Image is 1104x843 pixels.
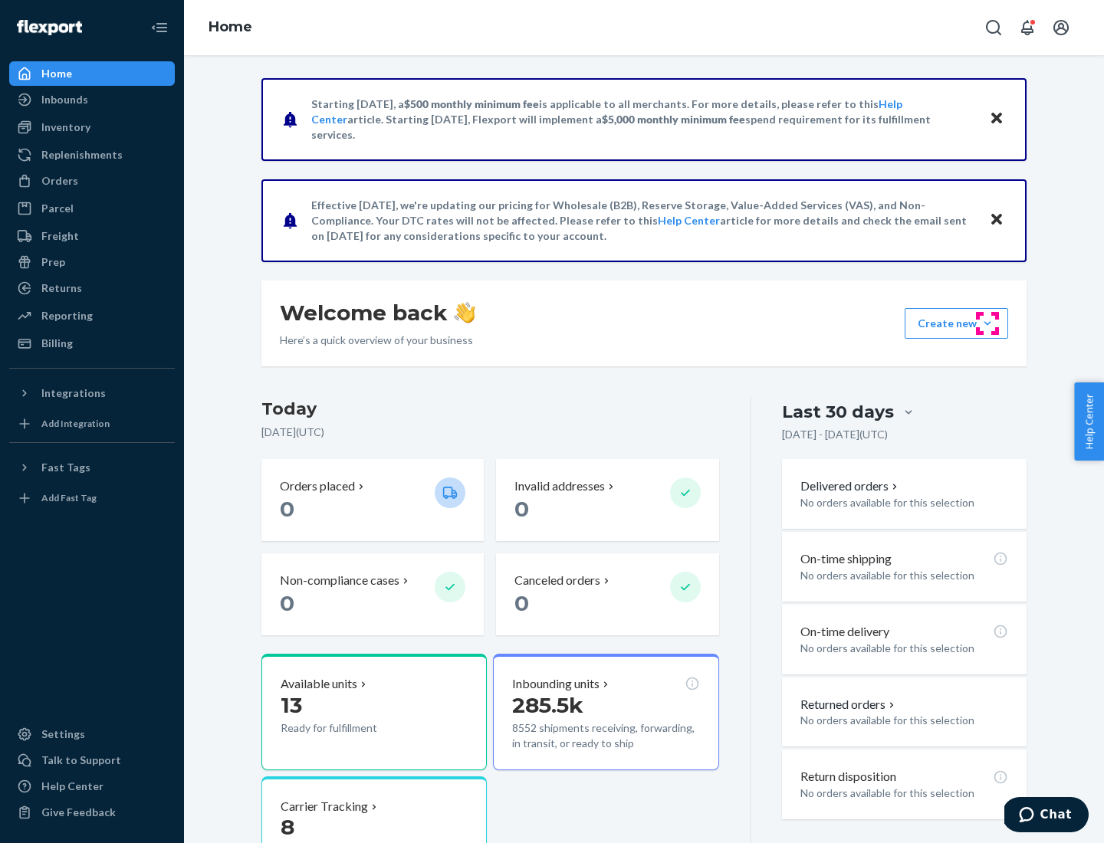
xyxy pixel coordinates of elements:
button: Delivered orders [800,477,901,495]
div: Orders [41,173,78,189]
span: 285.5k [512,692,583,718]
div: Fast Tags [41,460,90,475]
p: On-time delivery [800,623,889,641]
div: Help Center [41,779,103,794]
span: 0 [280,496,294,522]
iframe: Opens a widget where you can chat to one of our agents [1004,797,1089,835]
p: Starting [DATE], a is applicable to all merchants. For more details, please refer to this article... [311,97,974,143]
button: Returned orders [800,696,898,713]
div: Home [41,66,72,81]
p: Effective [DATE], we're updating our pricing for Wholesale (B2B), Reserve Storage, Value-Added Se... [311,198,974,244]
a: Add Integration [9,412,175,436]
p: [DATE] ( UTC ) [261,425,719,440]
h1: Welcome back [280,299,475,326]
div: Inventory [41,120,90,135]
button: Non-compliance cases 0 [261,553,484,635]
span: 8 [281,814,294,840]
p: Here’s a quick overview of your business [280,333,475,348]
p: Return disposition [800,768,896,786]
button: Integrations [9,381,175,405]
button: Available units13Ready for fulfillment [261,654,487,770]
span: 0 [514,590,529,616]
p: No orders available for this selection [800,641,1008,656]
button: Help Center [1074,382,1104,461]
a: Add Fast Tag [9,486,175,510]
div: Last 30 days [782,400,894,424]
p: No orders available for this selection [800,786,1008,801]
a: Inbounds [9,87,175,112]
button: Invalid addresses 0 [496,459,718,541]
div: Give Feedback [41,805,116,820]
a: Prep [9,250,175,274]
div: Integrations [41,385,106,401]
a: Returns [9,276,175,300]
button: Open Search Box [978,12,1009,43]
div: Reporting [41,308,93,323]
div: Inbounds [41,92,88,107]
span: 13 [281,692,302,718]
a: Help Center [9,774,175,799]
a: Inventory [9,115,175,139]
p: Carrier Tracking [281,798,368,815]
div: Settings [41,727,85,742]
button: Canceled orders 0 [496,553,718,635]
p: No orders available for this selection [800,568,1008,583]
a: Home [9,61,175,86]
span: 0 [514,496,529,522]
div: Add Fast Tag [41,491,97,504]
a: Freight [9,224,175,248]
div: Freight [41,228,79,244]
button: Inbounding units285.5k8552 shipments receiving, forwarding, in transit, or ready to ship [493,654,718,770]
button: Close Navigation [144,12,175,43]
p: No orders available for this selection [800,495,1008,510]
h3: Today [261,397,719,421]
p: Ready for fulfillment [281,720,422,736]
p: [DATE] - [DATE] ( UTC ) [782,427,888,442]
p: Invalid addresses [514,477,605,495]
p: Non-compliance cases [280,572,399,589]
p: 8552 shipments receiving, forwarding, in transit, or ready to ship [512,720,699,751]
p: Inbounding units [512,675,600,693]
div: Replenishments [41,147,123,162]
div: Parcel [41,201,74,216]
a: Help Center [658,214,720,227]
p: Canceled orders [514,572,600,589]
button: Talk to Support [9,748,175,772]
button: Create new [905,308,1008,339]
div: Returns [41,280,82,296]
button: Give Feedback [9,800,175,825]
span: 0 [280,590,294,616]
span: $5,000 monthly minimum fee [602,113,745,126]
a: Orders [9,169,175,193]
img: hand-wave emoji [454,302,475,323]
p: On-time shipping [800,550,892,568]
a: Home [209,18,252,35]
div: Prep [41,254,65,270]
button: Close [987,209,1007,231]
div: Add Integration [41,417,110,430]
a: Billing [9,331,175,356]
div: Billing [41,336,73,351]
a: Replenishments [9,143,175,167]
a: Reporting [9,303,175,328]
button: Close [987,108,1007,130]
p: No orders available for this selection [800,713,1008,728]
div: Talk to Support [41,753,121,768]
span: $500 monthly minimum fee [404,97,539,110]
img: Flexport logo [17,20,82,35]
button: Open notifications [1012,12,1043,43]
a: Settings [9,722,175,746]
p: Orders placed [280,477,355,495]
a: Parcel [9,196,175,221]
ol: breadcrumbs [196,5,264,50]
button: Open account menu [1046,12,1076,43]
button: Orders placed 0 [261,459,484,541]
p: Available units [281,675,357,693]
button: Fast Tags [9,455,175,480]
